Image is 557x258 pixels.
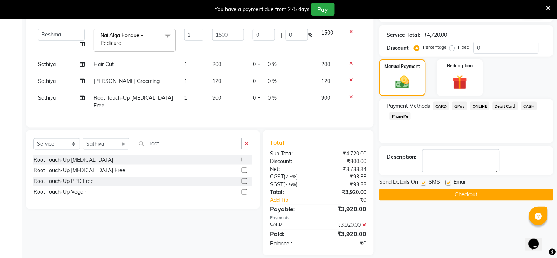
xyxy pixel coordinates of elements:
div: ₹3,920.00 [318,230,372,239]
div: ₹0 [327,197,372,204]
span: Hair Cut [94,61,114,68]
div: Root Touch-Up [MEDICAL_DATA] [33,156,113,164]
div: ₹3,920.00 [318,205,372,214]
span: 0 % [268,94,277,102]
span: Sathiya [38,61,56,68]
span: [PERSON_NAME] Grooming [94,78,160,84]
span: 2.5% [286,174,297,180]
label: Fixed [458,44,469,51]
span: PhonePe [390,112,411,120]
span: 120 [321,78,330,84]
div: Discount: [387,44,410,52]
span: Sathiya [38,94,56,101]
span: % [308,31,312,39]
img: _gift.svg [448,74,471,91]
input: Search or Scan [135,138,242,149]
div: ₹93.33 [318,181,372,189]
span: NailAlga Fondue - Pedicure [100,32,143,46]
span: 1 [184,94,187,101]
a: x [121,40,125,46]
div: ₹3,920.00 [318,189,372,197]
span: 200 [212,61,221,68]
div: ₹3,733.34 [318,165,372,173]
div: Service Total: [387,31,421,39]
span: 0 F [253,77,260,85]
div: ( ) [265,173,318,181]
span: 1 [184,61,187,68]
div: Description: [387,153,416,161]
div: CARD [265,222,318,229]
div: Root Touch-Up PPD Free [33,178,94,186]
span: SMS [429,178,440,188]
div: ( ) [265,181,318,189]
span: Payment Methods [387,102,430,110]
span: 120 [212,78,221,84]
iframe: chat widget [526,228,550,251]
span: CARD [433,102,449,110]
span: Send Details On [379,178,418,188]
span: | [263,61,265,68]
div: Root Touch-Up Vegan [33,188,86,196]
div: ₹800.00 [318,158,372,165]
label: Percentage [423,44,447,51]
span: ONLINE [470,102,490,110]
span: 900 [212,94,221,101]
span: | [281,31,283,39]
span: GPay [452,102,467,110]
span: Email [454,178,466,188]
span: Root Touch-Up [MEDICAL_DATA] Free [94,94,173,109]
span: 900 [321,94,330,101]
img: _cash.svg [391,74,413,90]
div: ₹4,720.00 [424,31,447,39]
span: Sathiya [38,78,56,84]
div: Total: [265,189,318,197]
span: 1 [184,78,187,84]
div: Payments [270,215,367,222]
span: Debit Card [493,102,518,110]
span: 0 % [268,61,277,68]
label: Redemption [447,62,473,69]
div: ₹93.33 [318,173,372,181]
div: ₹3,920.00 [318,222,372,229]
div: Sub Total: [265,150,318,158]
button: Pay [311,3,335,16]
span: CGST [270,174,284,180]
label: Manual Payment [385,63,421,70]
span: 0 F [253,94,260,102]
div: Payable: [265,205,318,214]
span: 200 [321,61,330,68]
div: Balance : [265,240,318,248]
div: Discount: [265,158,318,165]
span: | [263,77,265,85]
span: 0 % [268,77,277,85]
div: Paid: [265,230,318,239]
span: Total [270,139,287,146]
a: Add Tip [265,197,327,204]
div: Net: [265,165,318,173]
span: CASH [521,102,537,110]
span: SGST [270,181,284,188]
div: Root Touch-Up [MEDICAL_DATA] Free [33,167,125,175]
span: F [275,31,278,39]
span: 2.5% [285,182,296,188]
span: 1500 [321,29,333,36]
div: You have a payment due from 275 days [215,6,310,13]
button: Checkout [379,189,553,201]
span: | [263,94,265,102]
span: 0 F [253,61,260,68]
div: ₹4,720.00 [318,150,372,158]
div: ₹0 [318,240,372,248]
